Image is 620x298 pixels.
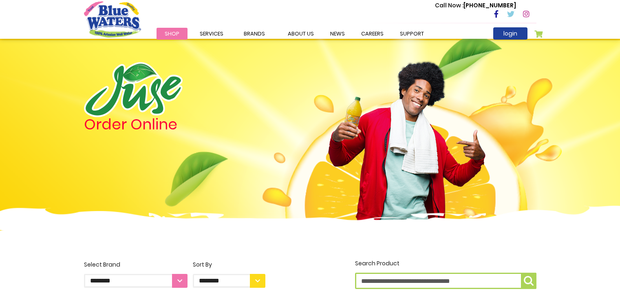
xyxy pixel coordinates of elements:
[524,276,534,286] img: search-icon.png
[280,28,322,40] a: about us
[353,28,392,40] a: careers
[493,27,527,40] a: login
[84,274,188,288] select: Select Brand
[193,260,265,269] div: Sort By
[392,28,432,40] a: support
[322,28,353,40] a: News
[355,273,536,289] input: Search Product
[193,274,265,288] select: Sort By
[192,28,232,40] a: Services
[236,28,273,40] a: Brands
[435,1,463,9] span: Call Now :
[244,30,265,38] span: Brands
[435,1,516,10] p: [PHONE_NUMBER]
[157,28,188,40] a: Shop
[84,1,141,37] a: store logo
[165,30,179,38] span: Shop
[521,273,536,289] button: Search Product
[84,62,183,117] img: logo
[327,47,486,222] img: man.png
[84,117,265,132] h4: Order Online
[355,259,536,289] label: Search Product
[84,260,188,288] label: Select Brand
[200,30,223,38] span: Services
